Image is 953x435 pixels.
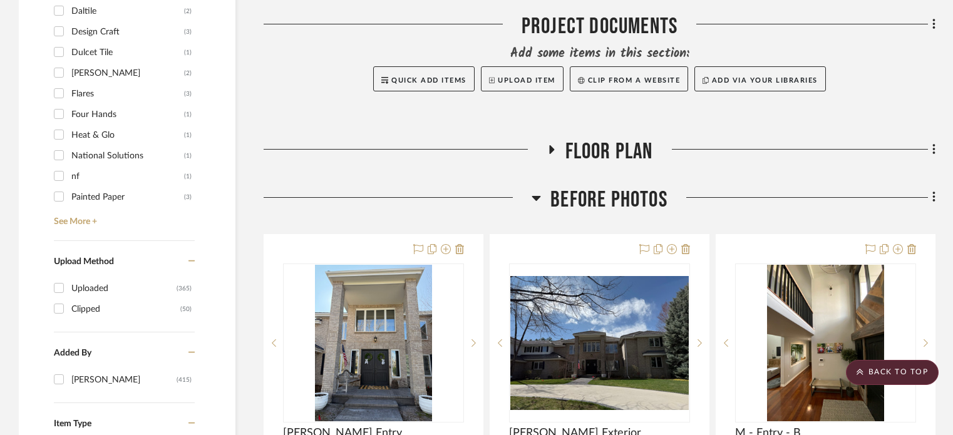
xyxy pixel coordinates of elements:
[71,63,184,83] div: [PERSON_NAME]
[550,187,667,213] span: Before Photos
[510,264,689,422] div: 0
[184,43,192,63] div: (1)
[54,419,91,428] span: Item Type
[71,166,184,187] div: nf
[177,279,192,299] div: (365)
[184,1,192,21] div: (2)
[184,105,192,125] div: (1)
[373,66,475,91] button: Quick Add Items
[694,66,826,91] button: Add via your libraries
[54,257,114,266] span: Upload Method
[71,146,184,166] div: National Solutions
[71,187,184,207] div: Painted Paper
[71,125,184,145] div: Heat & Glo
[510,276,689,410] img: Rogers Exterior
[71,279,177,299] div: Uploaded
[315,265,433,421] img: Rogers Entry
[391,77,466,84] span: Quick Add Items
[177,370,192,390] div: (415)
[184,166,192,187] div: (1)
[71,1,184,21] div: Daltile
[570,66,688,91] button: Clip from a website
[767,265,885,421] img: M - Entry - B
[184,146,192,166] div: (1)
[71,370,177,390] div: [PERSON_NAME]
[184,125,192,145] div: (1)
[51,207,195,227] a: See More +
[71,22,184,42] div: Design Craft
[184,187,192,207] div: (3)
[180,299,192,319] div: (50)
[184,84,192,104] div: (3)
[565,138,653,165] span: Floor Plan
[71,299,180,319] div: Clipped
[846,360,939,385] scroll-to-top-button: BACK TO TOP
[71,43,184,63] div: Dulcet Tile
[264,45,935,63] div: Add some items in this section:
[71,84,184,104] div: Flares
[481,66,564,91] button: Upload Item
[184,22,192,42] div: (3)
[184,63,192,83] div: (2)
[54,349,91,357] span: Added By
[71,105,184,125] div: Four Hands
